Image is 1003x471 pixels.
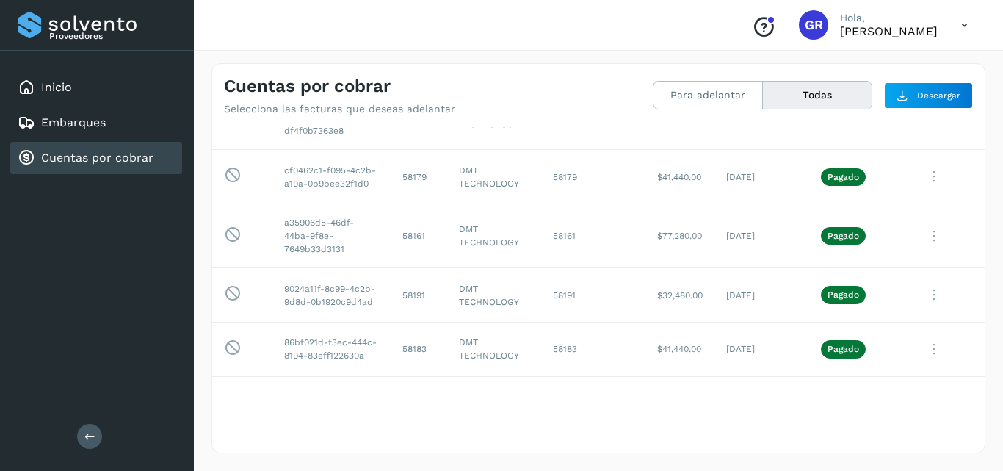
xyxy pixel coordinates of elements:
[41,80,72,94] a: Inicio
[447,150,541,204] td: DMT TECHNOLOGY
[645,150,714,204] td: $41,440.00
[714,376,809,440] td: [DATE]
[447,376,541,440] td: DMT TECHNOLOGY
[272,323,391,377] td: 86bf021d-f3ec-444c-8194-83eff122630a
[447,323,541,377] td: DMT TECHNOLOGY
[49,31,176,41] p: Proveedores
[541,268,645,323] td: 58191
[10,107,182,139] div: Embarques
[391,204,447,268] td: 58161
[828,172,859,182] p: Pagado
[391,323,447,377] td: 58183
[645,323,714,377] td: $41,440.00
[272,376,391,440] td: 466fd0ac-2e08-4c7b-a64d-9550012112e4
[828,231,859,241] p: Pagado
[10,142,182,174] div: Cuentas por cobrar
[645,268,714,323] td: $32,480.00
[447,204,541,268] td: DMT TECHNOLOGY
[447,268,541,323] td: DMT TECHNOLOGY
[272,268,391,323] td: 9024a11f-8c99-4c2b-9d8d-0b1920c9d4ad
[714,204,809,268] td: [DATE]
[645,376,714,440] td: $25,760.00
[763,82,872,109] button: Todas
[41,151,153,165] a: Cuentas por cobrar
[41,115,106,129] a: Embarques
[391,150,447,204] td: 58179
[828,290,859,300] p: Pagado
[391,376,447,440] td: 58208
[10,71,182,104] div: Inicio
[917,89,960,102] span: Descargar
[840,12,938,24] p: Hola,
[840,24,938,38] p: GILBERTO RODRIGUEZ ARANDA
[541,376,645,440] td: 58208
[541,150,645,204] td: 58179
[272,150,391,204] td: cf0462c1-f095-4c2b-a19a-0b9bee32f1d0
[391,268,447,323] td: 58191
[714,150,809,204] td: [DATE]
[272,204,391,268] td: a35906d5-46df-44ba-9f8e-7649b33d3131
[714,323,809,377] td: [DATE]
[224,103,455,115] p: Selecciona las facturas que deseas adelantar
[653,82,763,109] button: Para adelantar
[884,82,973,109] button: Descargar
[714,268,809,323] td: [DATE]
[541,204,645,268] td: 58161
[645,204,714,268] td: $77,280.00
[224,76,391,97] h4: Cuentas por cobrar
[541,323,645,377] td: 58183
[828,344,859,354] p: Pagado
